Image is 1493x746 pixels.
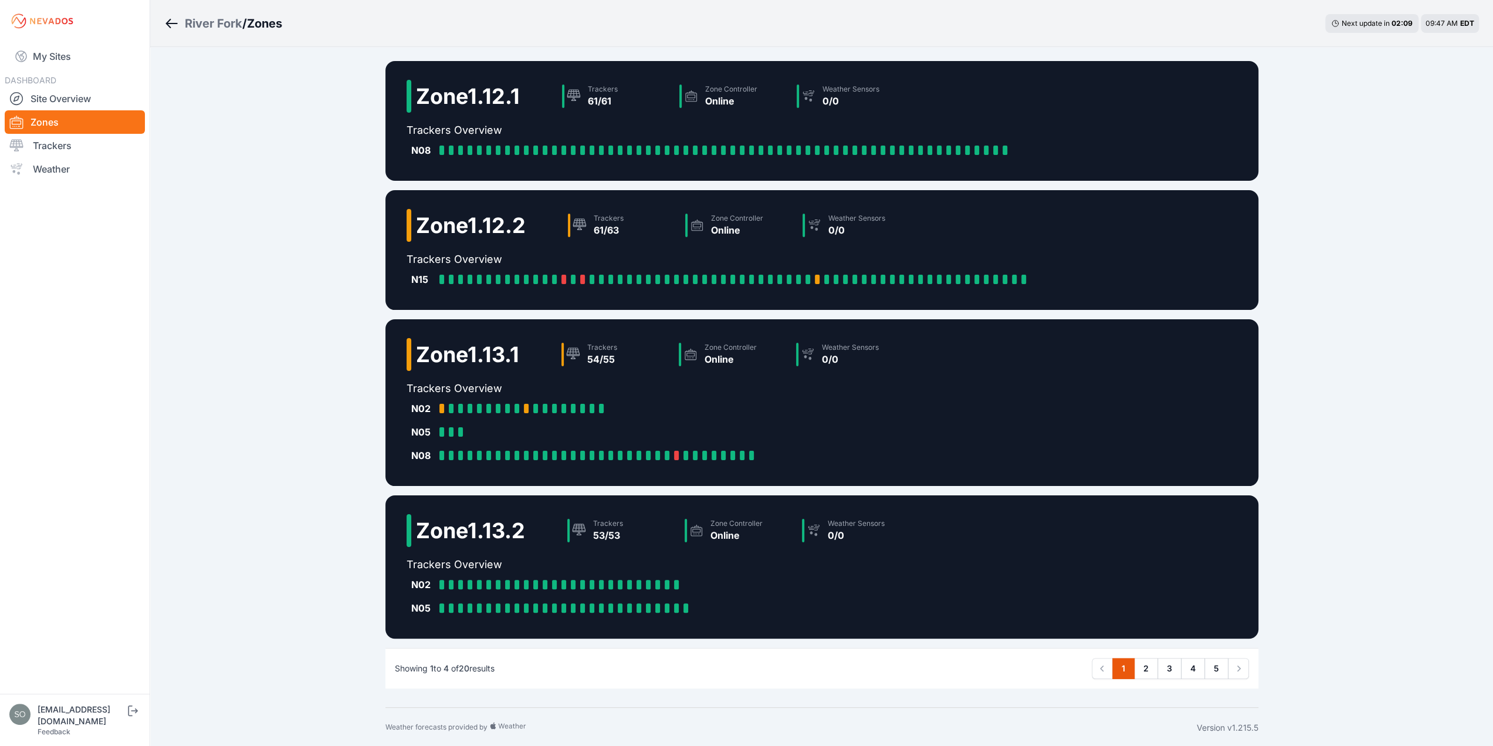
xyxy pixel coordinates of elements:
[5,87,145,110] a: Site Overview
[710,519,763,528] div: Zone Controller
[1092,658,1249,679] nav: Pagination
[5,110,145,134] a: Zones
[1204,658,1228,679] a: 5
[828,528,885,542] div: 0/0
[38,704,126,727] div: [EMAIL_ADDRESS][DOMAIN_NAME]
[828,519,885,528] div: Weather Sensors
[9,12,75,31] img: Nevados
[1112,658,1135,679] a: 1
[411,143,435,157] div: N08
[594,214,624,223] div: Trackers
[705,85,757,94] div: Zone Controller
[411,448,435,463] div: N08
[9,704,31,725] img: solvocc@solvenergy.com
[828,214,885,223] div: Weather Sensors
[1181,658,1205,679] a: 4
[797,514,915,547] a: Weather Sensors0/0
[416,214,526,237] h2: Zone 1.12.2
[587,343,617,352] div: Trackers
[407,122,1017,139] h2: Trackers Overview
[416,343,519,366] h2: Zone 1.13.1
[563,514,680,547] a: Trackers53/53
[407,556,915,573] h2: Trackers Overview
[828,223,885,237] div: 0/0
[798,209,915,242] a: Weather Sensors0/0
[395,663,495,674] p: Showing to of results
[594,223,624,237] div: 61/63
[459,663,469,673] span: 20
[588,85,618,94] div: Trackers
[587,352,617,366] div: 54/55
[1157,658,1181,679] a: 3
[557,80,675,113] a: Trackers61/61
[593,519,623,528] div: Trackers
[5,157,145,181] a: Weather
[822,343,879,352] div: Weather Sensors
[593,528,623,542] div: 53/53
[407,380,909,397] h2: Trackers Overview
[5,134,145,157] a: Trackers
[588,94,618,108] div: 61/61
[1342,19,1390,28] span: Next update in
[711,223,763,237] div: Online
[705,94,757,108] div: Online
[411,425,435,439] div: N05
[416,519,525,542] h2: Zone 1.13.2
[5,42,145,70] a: My Sites
[563,209,681,242] a: Trackers61/63
[822,94,879,108] div: 0/0
[242,15,247,32] span: /
[1460,19,1474,28] span: EDT
[710,528,763,542] div: Online
[1197,722,1258,734] div: Version v1.215.5
[1426,19,1458,28] span: 09:47 AM
[385,722,1197,734] div: Weather forecasts provided by
[822,352,879,366] div: 0/0
[822,85,879,94] div: Weather Sensors
[557,338,674,371] a: Trackers54/55
[711,214,763,223] div: Zone Controller
[705,343,757,352] div: Zone Controller
[411,401,435,416] div: N02
[38,727,70,736] a: Feedback
[444,663,449,673] span: 4
[1392,19,1413,28] div: 02 : 09
[705,352,757,366] div: Online
[185,15,242,32] a: River Fork
[411,578,435,592] div: N02
[411,601,435,615] div: N05
[407,251,1035,268] h2: Trackers Overview
[430,663,434,673] span: 1
[791,338,909,371] a: Weather Sensors0/0
[792,80,909,113] a: Weather Sensors0/0
[411,272,435,286] div: N15
[416,85,520,108] h2: Zone 1.12.1
[5,75,56,85] span: DASHBOARD
[1134,658,1158,679] a: 2
[164,8,282,39] nav: Breadcrumb
[247,15,282,32] h3: Zones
